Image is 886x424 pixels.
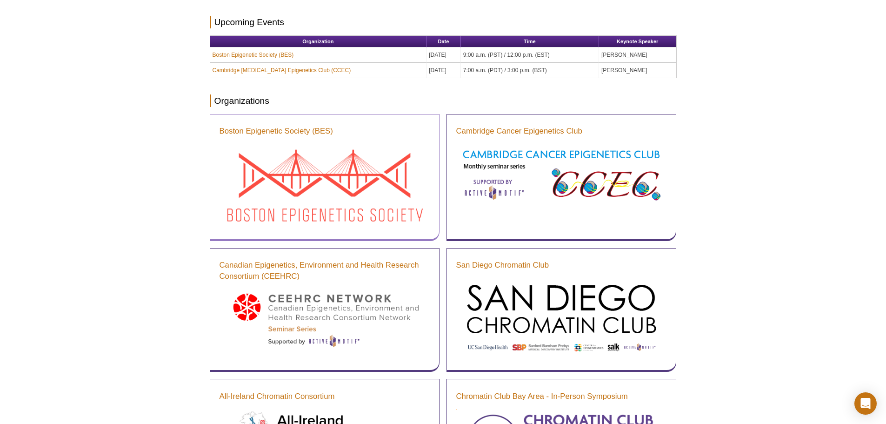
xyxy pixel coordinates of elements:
[220,260,430,282] a: Canadian Epigenetics, Environment and Health Research Consortium (CEEHRC)
[456,391,628,402] a: Chromatin Club Bay Area - In-Person Symposium
[210,94,677,107] h2: Organizations
[854,392,877,415] div: Open Intercom Messenger
[426,36,461,47] th: Date
[461,63,599,78] td: 7:00 a.m. (PDT) / 3:00 p.m. (BST)
[210,16,677,28] h2: Upcoming Events
[220,391,335,402] a: All-Ireland Chromatin Consortium
[456,126,582,137] a: Cambridge Cancer Epigenetics Club
[220,126,333,137] a: Boston Epigenetic Society (BES)
[599,63,676,78] td: [PERSON_NAME]
[456,278,666,358] img: San Diego Chromatin Club Seminar Series
[456,260,549,271] a: San Diego Chromatin Club
[461,36,599,47] th: Time
[461,47,599,63] td: 9:00 a.m. (PST) / 12:00 p.m. (EST)
[456,144,666,205] img: Cambridge Cancer Epigenetics Club Seminar Series
[213,51,294,59] a: Boston Epigenetic Society (BES)
[220,289,430,350] img: Canadian Epigenetics, Environment and Health Research Consortium (CEEHRC) Seminar Series
[210,36,427,47] th: Organization
[426,47,461,63] td: [DATE]
[599,47,676,63] td: [PERSON_NAME]
[213,66,351,74] a: Cambridge [MEDICAL_DATA] Epigenetics Club (CCEC)
[426,63,461,78] td: [DATE]
[220,144,430,228] img: Boston Epigenetic Society (BES) Seminar Series
[599,36,676,47] th: Keynote Speaker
